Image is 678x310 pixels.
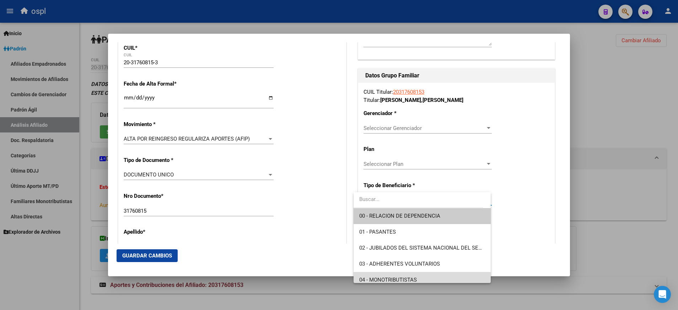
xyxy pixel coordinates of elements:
div: Open Intercom Messenger [654,286,671,303]
span: 02 - JUBILADOS DEL SISTEMA NACIONAL DEL SEGURO DE SALUD [359,245,518,251]
span: 03 - ADHERENTES VOLUNTARIOS [359,261,440,267]
span: 01 - PASANTES [359,229,396,235]
input: dropdown search [354,191,483,207]
span: 04 - MONOTRIBUTISTAS [359,277,417,283]
span: 00 - RELACION DE DEPENDENCIA [359,213,440,219]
